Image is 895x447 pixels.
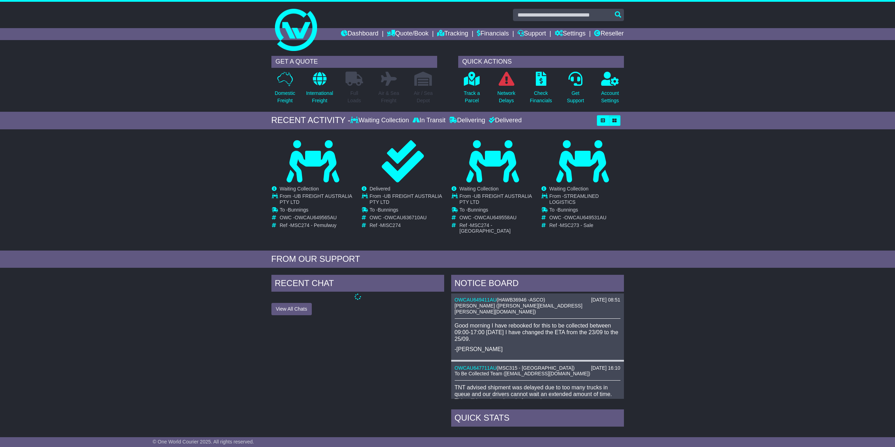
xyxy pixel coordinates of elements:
[455,322,620,343] p: Good morning I have rebooked for this to be collected between 09:00-17:00 [DATE] I have changed t...
[280,222,354,228] td: Ref -
[460,222,511,234] span: MSC274 - [GEOGRAPHIC_DATA]
[451,275,624,294] div: NOTICE BOARD
[460,186,499,192] span: Waiting Collection
[341,28,379,40] a: Dashboard
[455,365,620,371] div: ( )
[370,222,444,228] td: Ref -
[477,28,509,40] a: Financials
[474,215,516,220] span: OWCAU649558AU
[411,117,447,124] div: In Transit
[567,90,584,104] p: Get Support
[455,346,620,352] p: -[PERSON_NAME]
[468,207,488,213] span: Bunnings
[498,365,573,371] span: MSC315 - [GEOGRAPHIC_DATA]
[370,207,444,215] td: To -
[280,215,354,222] td: OWC -
[384,215,427,220] span: OWCAU636710AU
[460,222,534,234] td: Ref -
[498,297,544,303] span: HAWB36946 -ASCO
[280,207,354,215] td: To -
[290,222,337,228] span: MSC274 - Pemulwuy
[387,28,428,40] a: Quote/Book
[455,297,497,303] a: OWCAU649411AU
[380,222,401,228] span: MISC274
[549,222,624,228] td: Ref -
[379,90,399,104] p: Air & Sea Freight
[458,56,624,68] div: QUICK ACTIONS
[601,90,619,104] p: Account Settings
[564,215,606,220] span: OWCAU649531AU
[566,71,584,108] a: GetSupport
[306,71,334,108] a: InternationalFreight
[530,90,552,104] p: Check Financials
[455,303,583,315] span: [PERSON_NAME] ([PERSON_NAME][EMAIL_ADDRESS][PERSON_NAME][DOMAIN_NAME])
[350,117,410,124] div: Waiting Collection
[275,90,295,104] p: Domestic Freight
[591,365,620,371] div: [DATE] 16:10
[460,193,532,205] span: UB FREIGHT AUSTRALIA PTY LTD
[460,193,534,207] td: From -
[497,71,515,108] a: NetworkDelays
[271,56,437,68] div: GET A QUOTE
[346,90,363,104] p: Full Loads
[274,71,295,108] a: DomesticFreight
[518,28,546,40] a: Support
[451,428,624,446] td: Deliveries
[549,215,624,222] td: OWC -
[370,186,390,192] span: Delivered
[280,193,354,207] td: From -
[414,90,433,104] p: Air / Sea Depot
[463,71,480,108] a: Track aParcel
[370,193,442,205] span: UB FREIGHT AUSTRALIA PTY LTD
[370,193,444,207] td: From -
[549,186,589,192] span: Waiting Collection
[455,297,620,303] div: ( )
[594,28,624,40] a: Reseller
[455,384,620,418] p: TNT advised shipment was delayed due to too many trucks in queue and our drivers cannot wait an e...
[464,90,480,104] p: Track a Parcel
[549,193,599,205] span: STREAMLINED LOGISTICS
[455,365,497,371] a: OWCAU647711AU
[153,439,254,445] span: © One World Courier 2025. All rights reserved.
[306,90,333,104] p: International Freight
[288,207,308,213] span: Bunnings
[560,222,593,228] span: MSC273 - Sale
[271,303,312,315] button: View All Chats
[378,207,398,213] span: Bunnings
[271,115,351,125] div: RECENT ACTIVITY -
[280,186,319,192] span: Waiting Collection
[271,254,624,264] div: FROM OUR SUPPORT
[451,409,624,428] div: Quick Stats
[295,215,337,220] span: OWCAU649565AU
[549,193,624,207] td: From -
[460,207,534,215] td: To -
[529,71,552,108] a: CheckFinancials
[447,117,487,124] div: Delivering
[460,215,534,222] td: OWC -
[497,90,515,104] p: Network Delays
[591,297,620,303] div: [DATE] 08:51
[549,207,624,215] td: To -
[280,193,352,205] span: UB FREIGHT AUSTRALIA PTY LTD
[601,71,619,108] a: AccountSettings
[455,371,590,376] span: To Be Collected Team ([EMAIL_ADDRESS][DOMAIN_NAME])
[437,28,468,40] a: Tracking
[555,28,586,40] a: Settings
[487,117,522,124] div: Delivered
[558,207,578,213] span: Bunnings
[271,275,444,294] div: RECENT CHAT
[370,215,444,222] td: OWC -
